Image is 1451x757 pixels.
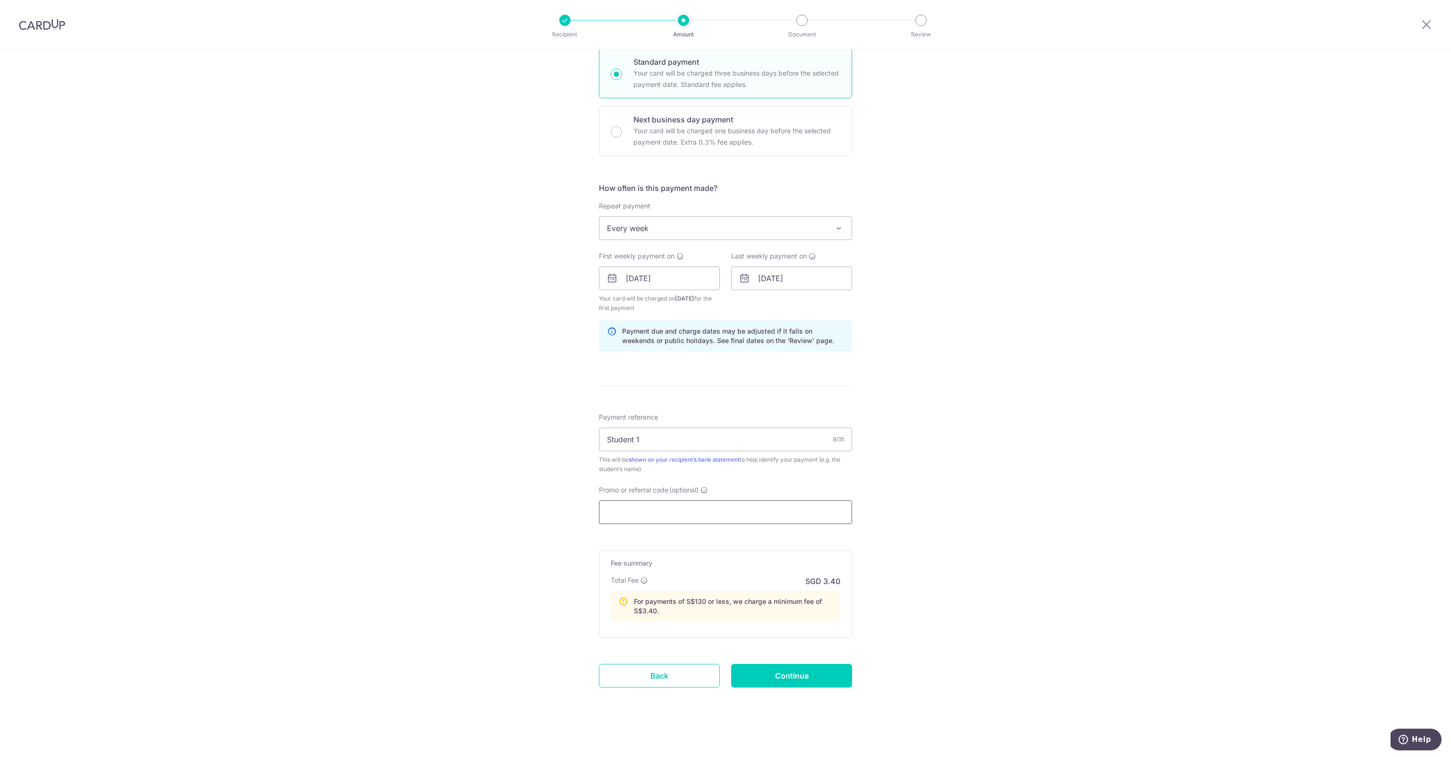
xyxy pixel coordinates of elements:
p: Standard payment [633,56,840,68]
span: [DATE] [675,295,694,302]
p: Review [886,30,956,39]
span: Every week [599,217,852,240]
p: Your card will be charged three business days before the selected payment date. Standard fee appl... [633,68,840,90]
span: Last weekly payment on [731,251,807,261]
p: For payments of S$130 or less, we charge a minimum fee of S$3.40. [634,597,832,616]
p: Recipient [530,30,600,39]
div: This will be to help identify your payment (e.g. the student’s name). [599,455,852,474]
span: First weekly payment on [599,251,674,261]
h5: Fee summary [611,559,840,568]
span: (optional) [669,485,699,495]
span: Your card will be charged on [599,294,720,313]
input: Continue [731,664,852,688]
span: Promo or referral code [599,485,668,495]
span: Every week [599,216,852,240]
label: Repeat payment [599,201,650,211]
a: Back [599,664,720,688]
p: SGD 3.40 [805,576,840,587]
p: Document [767,30,837,39]
p: Amount [649,30,718,39]
iframe: Opens a widget where you can find more information [1391,729,1442,752]
img: CardUp [19,19,65,30]
p: Payment due and charge dates may be adjusted if it falls on weekends or public holidays. See fina... [622,327,844,345]
p: Next business day payment [633,114,840,125]
input: DD / MM / YYYY [731,267,852,290]
h5: How often is this payment made? [599,182,852,194]
p: Total Fee [611,576,639,585]
div: 9/35 [833,435,845,444]
a: shown on your recipient’s bank statement [629,456,740,463]
span: Payment reference [599,413,658,422]
p: Your card will be charged one business day before the selected payment date. Extra 0.3% fee applies. [633,125,840,148]
input: DD / MM / YYYY [599,267,720,290]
